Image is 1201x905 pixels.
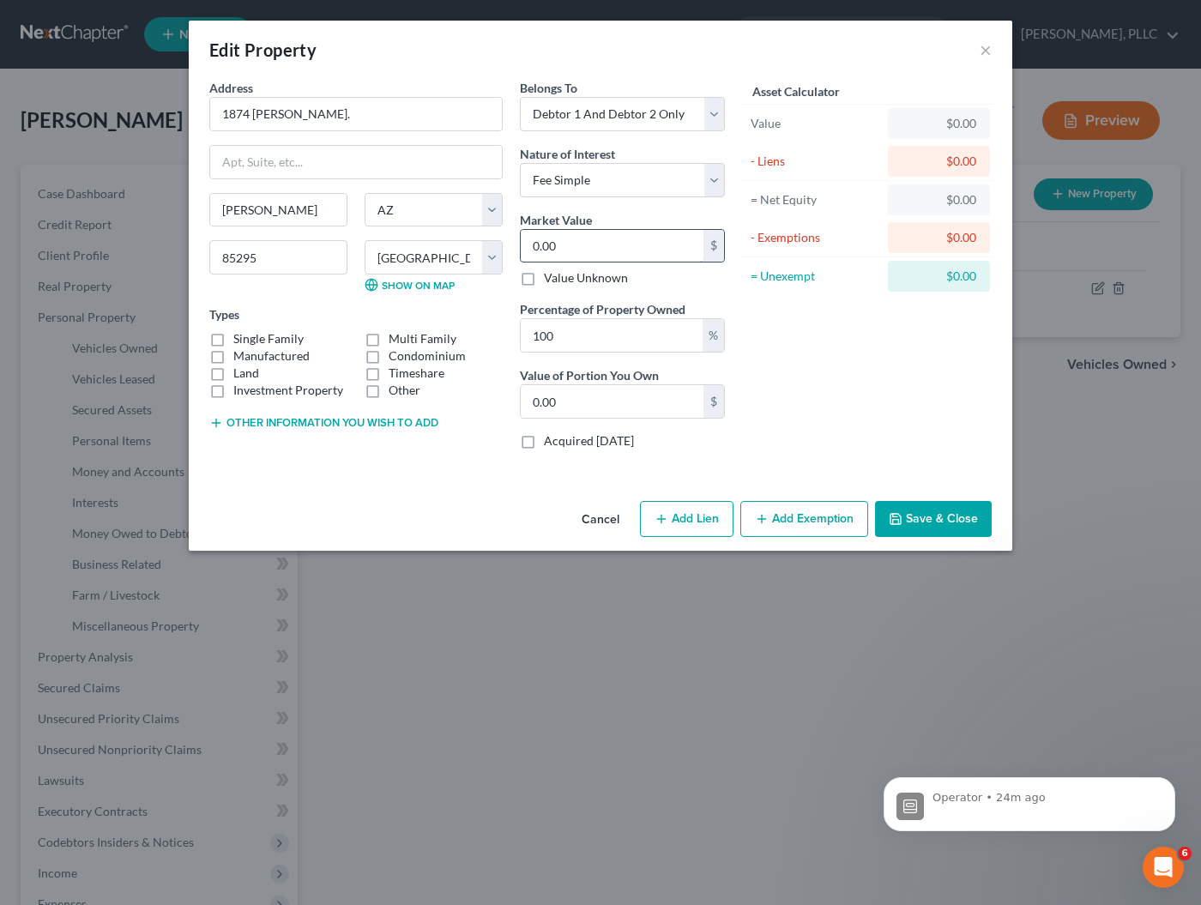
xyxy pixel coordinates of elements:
[544,269,628,287] label: Value Unknown
[62,135,329,222] div: Hello, I'm trying to download a credit report and am getting an error, "Invalid Client Account Id...
[27,562,40,576] button: Emoji picker
[389,330,456,347] label: Multi Family
[980,39,992,60] button: ×
[209,38,317,62] div: Edit Property
[520,81,577,95] span: Belongs To
[49,9,76,37] img: Profile image for Operator
[751,268,880,285] div: = Unexempt
[83,16,144,29] h1: Operator
[1178,847,1192,860] span: 6
[14,368,329,424] div: Operator says…
[703,385,724,418] div: $
[544,432,634,449] label: Acquired [DATE]
[70,504,254,535] strong: Archiving, Unarchiving and Deleting Cases
[902,153,976,170] div: $0.00
[640,501,733,537] button: Add Lien
[42,340,88,353] b: [DATE]
[520,211,592,229] label: Market Value
[365,278,455,292] a: Show on Map
[703,230,724,262] div: $
[210,194,347,226] input: Enter city...
[233,347,310,365] label: Manufactured
[520,300,685,318] label: Percentage of Property Owned
[14,424,329,661] div: Operator says…
[54,562,68,576] button: Gif picker
[109,562,123,576] button: Start recording
[14,236,329,368] div: Operator says…
[520,145,615,163] label: Nature of Interest
[27,378,268,412] div: In the meantime, these articles might help:
[53,488,329,552] div: Archiving, Unarchiving and Deleting Cases
[521,230,703,262] input: 0.00
[14,236,281,366] div: You’ll get replies here and in your email:✉️[EMAIL_ADDRESS][DOMAIN_NAME]The team will be back🕒[DATE]
[210,98,502,130] input: Enter address...
[389,347,466,365] label: Condominium
[568,503,633,537] button: Cancel
[209,305,239,323] label: Types
[269,7,301,39] button: Home
[740,501,868,537] button: Add Exemption
[294,555,322,582] button: Send a message…
[15,526,329,555] textarea: Message…
[902,268,976,285] div: $0.00
[902,191,976,208] div: $0.00
[301,7,332,38] div: Close
[14,368,281,422] div: In the meantime, these articles might help:
[27,323,268,356] div: The team will be back 🕒
[751,229,880,246] div: - Exemptions
[27,246,268,313] div: You’ll get replies here and in your email: ✉️
[75,145,316,212] div: Hello, I'm trying to download a credit report and am getting an error, "Invalid Client Account Id...
[752,82,840,100] label: Asset Calculator
[902,115,976,132] div: $0.00
[389,382,420,399] label: Other
[70,440,268,472] strong: [DOMAIN_NAME] Integration: Getting Started
[81,562,95,576] button: Upload attachment
[858,739,1201,859] iframe: Intercom notifications message
[521,385,703,418] input: 0.00
[14,135,329,236] div: Mollie says…
[209,81,253,95] span: Address
[751,191,880,208] div: = Net Equity
[751,115,880,132] div: Value
[751,153,880,170] div: - Liens
[11,7,44,39] button: go back
[233,382,343,399] label: Investment Property
[27,281,164,312] b: [EMAIL_ADDRESS][DOMAIN_NAME]
[389,365,444,382] label: Timeshare
[520,366,659,384] label: Value of Portion You Own
[521,319,703,352] input: 0.00
[209,240,347,275] input: Enter zip...
[209,416,438,430] button: Other information you wish to add
[53,425,329,488] div: [DOMAIN_NAME] Integration: Getting Started
[233,365,259,382] label: Land
[902,229,976,246] div: $0.00
[703,319,724,352] div: %
[875,501,992,537] button: Save & Close
[233,330,304,347] label: Single Family
[1143,847,1184,888] iframe: Intercom live chat
[210,146,502,178] input: Apt, Suite, etc...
